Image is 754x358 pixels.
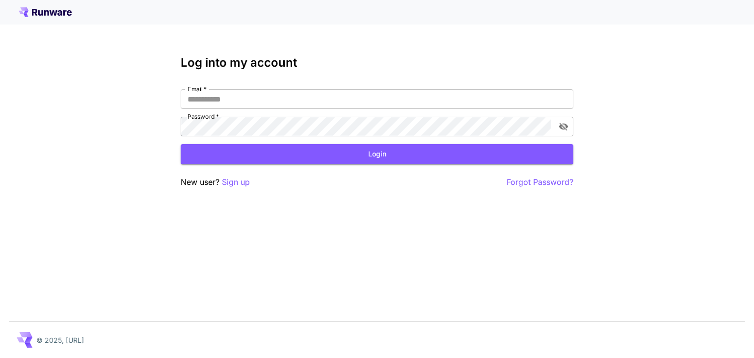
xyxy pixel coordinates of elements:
[188,85,207,93] label: Email
[188,112,219,121] label: Password
[222,176,250,188] button: Sign up
[181,56,573,70] h3: Log into my account
[507,176,573,188] button: Forgot Password?
[181,144,573,164] button: Login
[181,176,250,188] p: New user?
[36,335,84,345] p: © 2025, [URL]
[555,118,572,135] button: toggle password visibility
